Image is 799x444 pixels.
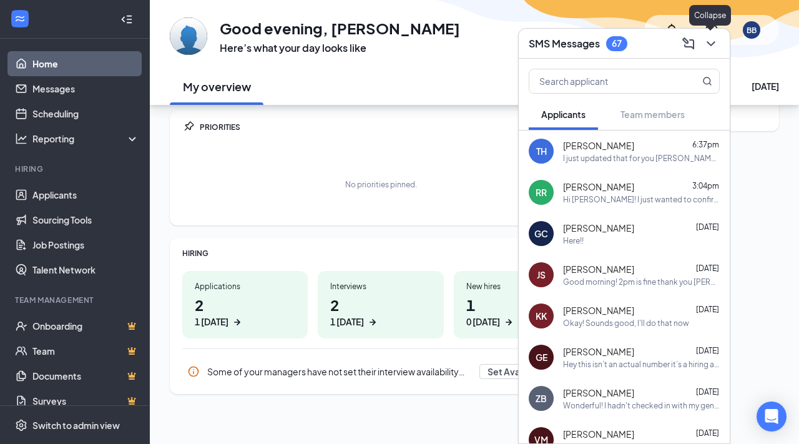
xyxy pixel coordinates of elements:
[536,351,547,363] div: GE
[479,364,557,379] button: Set Availability
[702,76,712,86] svg: MagnifyingGlass
[195,315,228,328] div: 1 [DATE]
[330,315,364,328] div: 1 [DATE]
[681,36,696,51] svg: ComposeMessage
[563,387,634,399] span: [PERSON_NAME]
[563,180,634,193] span: [PERSON_NAME]
[15,132,27,145] svg: Analysis
[231,316,243,328] svg: ArrowRight
[182,359,579,384] div: Some of your managers have not set their interview availability yet
[563,235,584,246] div: Here!!
[696,428,719,438] span: [DATE]
[32,232,139,257] a: Job Postings
[536,392,547,405] div: ZB
[563,304,634,317] span: [PERSON_NAME]
[32,101,139,126] a: Scheduling
[330,294,431,328] h1: 2
[182,271,308,338] a: Applications21 [DATE]ArrowRight
[345,179,417,190] div: No priorities pinned.
[15,419,27,432] svg: Settings
[537,269,546,281] div: JS
[536,145,547,157] div: TH
[563,277,720,287] div: Good morning! 2pm is fine thank you [PERSON_NAME]
[696,222,719,232] span: [DATE]
[692,140,719,149] span: 6:37pm
[32,313,139,338] a: OnboardingCrown
[32,388,139,413] a: SurveysCrown
[200,122,579,132] div: PRIORITIES
[563,345,634,358] span: [PERSON_NAME]
[747,25,757,36] div: BB
[612,38,622,49] div: 67
[15,295,137,305] div: Team Management
[170,17,207,55] img: Bradley Baker
[752,80,779,92] div: [DATE]
[563,428,634,440] span: [PERSON_NAME]
[703,36,718,51] svg: ChevronDown
[182,248,579,259] div: HIRING
[32,363,139,388] a: DocumentsCrown
[32,257,139,282] a: Talent Network
[207,365,472,378] div: Some of your managers have not set their interview availability yet
[466,281,567,292] div: New hires
[15,164,137,174] div: Hiring
[696,346,719,355] span: [DATE]
[195,294,295,328] h1: 2
[502,316,515,328] svg: ArrowRight
[32,338,139,363] a: TeamCrown
[757,402,787,432] div: Open Intercom Messenger
[664,22,679,37] svg: Notifications
[700,34,720,54] button: ChevronDown
[187,365,200,378] svg: Info
[318,271,443,338] a: Interviews21 [DATE]ArrowRight
[563,222,634,234] span: [PERSON_NAME]
[32,76,139,101] a: Messages
[563,194,720,205] div: Hi [PERSON_NAME]! I just wanted to confirm you would be available for orientation [DATE] at 2pm?
[32,132,140,145] div: Reporting
[120,13,133,26] svg: Collapse
[366,316,379,328] svg: ArrowRight
[182,359,579,384] a: InfoSome of your managers have not set their interview availability yetSet AvailabilityPin
[563,263,634,275] span: [PERSON_NAME]
[220,17,460,39] h1: Good evening, [PERSON_NAME]
[563,318,689,328] div: Okay! Sounds good, I'll do that now
[536,186,547,199] div: RR
[541,109,586,120] span: Applicants
[330,281,431,292] div: Interviews
[529,69,677,93] input: Search applicant
[696,387,719,397] span: [DATE]
[32,207,139,232] a: Sourcing Tools
[563,139,634,152] span: [PERSON_NAME]
[689,5,731,26] div: Collapse
[32,182,139,207] a: Applicants
[454,271,579,338] a: New hires10 [DATE]ArrowRight
[696,264,719,273] span: [DATE]
[696,305,719,314] span: [DATE]
[563,400,720,411] div: Wonderful! I hadn't checked in with my general kick assery yet [DATE]. It's gratifying to know it...
[14,12,26,25] svg: WorkstreamLogo
[183,79,251,94] h2: My overview
[32,51,139,76] a: Home
[32,419,120,432] div: Switch to admin view
[677,34,697,54] button: ComposeMessage
[620,109,685,120] span: Team members
[692,181,719,190] span: 3:04pm
[182,121,195,133] svg: Pin
[529,37,600,51] h3: SMS Messages
[534,227,548,240] div: GC
[195,281,295,292] div: Applications
[466,294,567,328] h1: 1
[466,315,500,328] div: 0 [DATE]
[563,153,720,164] div: I just updated that for you [PERSON_NAME], Im gonna have you 4 days of barback training after tha...
[220,41,460,55] h3: Here’s what your day looks like
[536,310,547,322] div: KK
[563,359,720,370] div: Hey this isn’t an actual number it’s a hiring app I don’t ever check this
